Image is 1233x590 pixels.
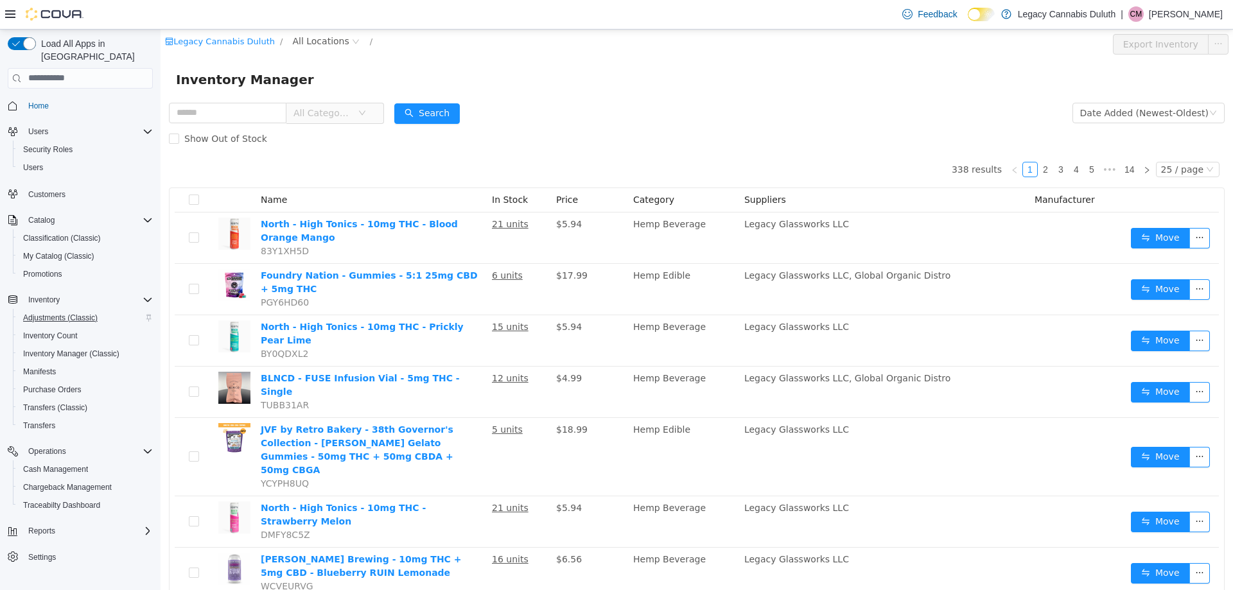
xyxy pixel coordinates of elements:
span: WCVEURVG [100,551,153,562]
span: Classification (Classic) [18,230,153,246]
span: Show Out of Stock [19,104,112,114]
span: Settings [23,549,153,565]
span: Classification (Classic) [23,233,101,243]
span: PGY6HD60 [100,268,148,278]
span: Chargeback Management [23,482,112,492]
span: Catalog [28,215,55,225]
span: $18.99 [396,395,427,405]
a: Users [18,160,48,175]
button: Chargeback Management [13,478,158,496]
a: [PERSON_NAME] Brewing - 10mg THC + 5mg CBD - Blueberry RUIN Lemonade [100,525,301,548]
li: Previous Page [846,132,862,148]
span: Purchase Orders [23,385,82,395]
span: Customers [28,189,66,200]
span: $5.94 [396,473,421,483]
li: 2 [877,132,893,148]
span: Adjustments (Classic) [18,310,153,325]
a: Manifests [18,364,61,379]
a: Settings [23,550,61,565]
a: Transfers (Classic) [18,400,92,415]
u: 21 units [331,473,368,483]
i: icon: down [1045,136,1053,145]
span: Legacy Glassworks LLC [584,525,688,535]
span: Dark Mode [968,21,968,22]
span: Users [18,160,153,175]
span: My Catalog (Classic) [18,248,153,264]
i: icon: right [983,137,990,144]
a: My Catalog (Classic) [18,248,100,264]
a: Security Roles [18,142,78,157]
span: Inventory Count [23,331,78,341]
button: Adjustments (Classic) [13,309,158,327]
td: Hemp Beverage [468,518,579,569]
button: icon: swapMove [970,198,1029,219]
button: Classification (Classic) [13,229,158,247]
span: All Locations [132,4,188,19]
span: 83Y1XH5D [100,216,148,227]
button: Users [13,159,158,177]
a: North - High Tonics - 10mg THC - Prickly Pear Lime [100,292,303,316]
a: 2 [878,133,892,147]
span: $5.94 [396,292,421,302]
span: Inventory Count [18,328,153,343]
button: icon: ellipsis [1029,482,1049,503]
a: 4 [909,133,923,147]
span: Transfers [23,421,55,431]
button: Home [3,96,158,115]
span: In Stock [331,165,367,175]
button: Promotions [13,265,158,283]
a: Customers [23,187,71,202]
button: Operations [3,442,158,460]
a: Feedback [897,1,962,27]
td: Hemp Edible [468,388,579,467]
a: North - High Tonics - 10mg THC - Strawberry Melon [100,473,265,497]
span: Reports [28,526,55,536]
button: Users [3,123,158,141]
a: Home [23,98,54,114]
u: 21 units [331,189,368,200]
span: Users [28,126,48,137]
a: JVF by Retro Bakery - 38th Governor's Collection - [PERSON_NAME] Gelato Gummies - 50mg THC + 50mg... [100,395,293,446]
img: North - High Tonics - 10mg THC - Blood Orange Mango hero shot [58,188,90,220]
span: Reports [23,523,153,539]
span: Settings [28,552,56,562]
a: BLNCD - FUSE Infusion Vial - 5mg THC - Single [100,343,299,367]
a: Purchase Orders [18,382,87,397]
a: Transfers [18,418,60,433]
span: Users [23,124,153,139]
button: Inventory [3,291,158,309]
span: Adjustments (Classic) [23,313,98,323]
button: Reports [23,523,60,539]
span: Inventory [28,295,60,305]
button: icon: swapMove [970,482,1029,503]
span: Traceabilty Dashboard [18,498,153,513]
span: $4.99 [396,343,421,354]
a: Classification (Classic) [18,230,106,246]
a: Promotions [18,266,67,282]
td: Hemp Edible [468,234,579,286]
input: Dark Mode [968,8,995,21]
a: Foundry Nation - Gummies - 5:1 25mg CBD + 5mg THC [100,241,317,265]
button: Traceabilty Dashboard [13,496,158,514]
button: Inventory [23,292,65,308]
span: YCYPH8UQ [100,449,148,459]
span: Manufacturer [874,165,934,175]
i: icon: left [850,137,858,144]
div: Date Added (Newest-Oldest) [920,74,1048,93]
button: icon: ellipsis [1029,250,1049,270]
button: Purchase Orders [13,381,158,399]
td: Hemp Beverage [468,183,579,234]
span: Price [396,165,417,175]
li: 5 [923,132,939,148]
span: Category [473,165,514,175]
span: Feedback [918,8,957,21]
span: ••• [939,132,959,148]
span: Load All Apps in [GEOGRAPHIC_DATA] [36,37,153,63]
a: Chargeback Management [18,480,117,495]
span: Promotions [23,269,62,279]
button: Inventory Manager (Classic) [13,345,158,363]
span: All Categories [133,77,191,90]
i: icon: down [1049,80,1056,89]
span: Transfers (Classic) [18,400,153,415]
button: Customers [3,184,158,203]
